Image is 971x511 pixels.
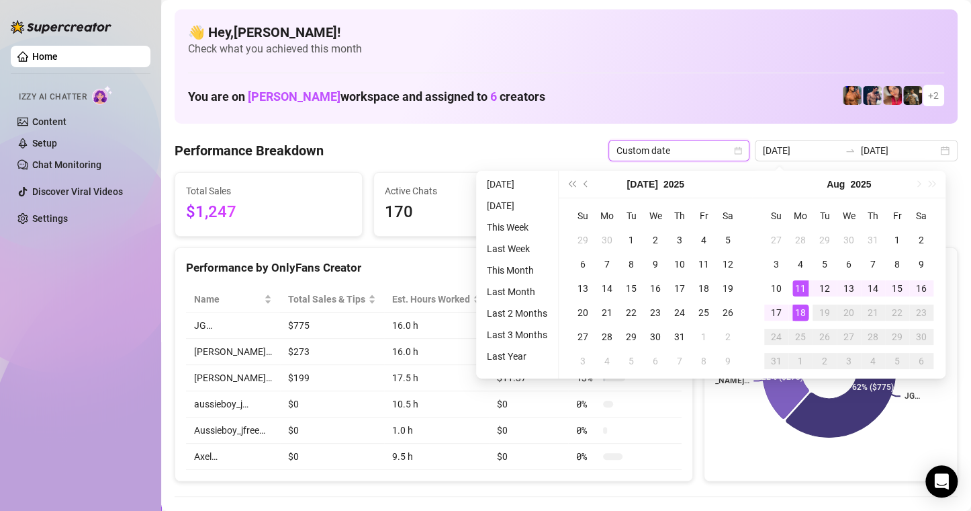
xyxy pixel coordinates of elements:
[768,329,784,345] div: 24
[627,171,657,198] button: Choose a month
[599,256,615,272] div: 7
[194,292,261,307] span: Name
[716,204,740,228] th: Sa
[889,280,905,297] div: 15
[885,204,909,228] th: Fr
[889,329,905,345] div: 29
[595,301,619,325] td: 2025-07-21
[595,325,619,349] td: 2025-07-28
[720,256,736,272] div: 12
[489,444,568,470] td: $0
[883,86,902,105] img: Vanessa
[576,423,598,438] span: 0 %
[575,280,591,297] div: 13
[481,348,553,364] li: Last Year
[837,325,861,349] td: 2025-08-27
[579,171,594,198] button: Previous month (PageUp)
[861,252,885,276] td: 2025-08-07
[575,232,591,248] div: 29
[768,305,784,321] div: 17
[489,365,568,391] td: $11.37
[909,204,933,228] th: Sa
[672,232,688,248] div: 3
[643,349,667,373] td: 2025-08-06
[813,204,837,228] th: Tu
[643,325,667,349] td: 2025-07-30
[571,252,595,276] td: 2025-07-06
[663,171,684,198] button: Choose a year
[841,329,857,345] div: 27
[827,171,845,198] button: Choose a month
[837,204,861,228] th: We
[599,305,615,321] div: 21
[909,301,933,325] td: 2025-08-23
[792,256,808,272] div: 4
[619,301,643,325] td: 2025-07-22
[792,329,808,345] div: 25
[861,228,885,252] td: 2025-07-31
[692,204,716,228] th: Fr
[647,329,663,345] div: 30
[682,376,749,385] text: [PERSON_NAME]…
[764,349,788,373] td: 2025-08-31
[392,292,470,307] div: Est. Hours Worked
[595,228,619,252] td: 2025-06-30
[841,280,857,297] div: 13
[865,305,881,321] div: 21
[792,280,808,297] div: 11
[909,349,933,373] td: 2025-09-06
[817,329,833,345] div: 26
[720,280,736,297] div: 19
[928,88,939,103] span: + 2
[672,305,688,321] div: 24
[696,353,712,369] div: 8
[672,329,688,345] div: 31
[280,444,384,470] td: $0
[489,418,568,444] td: $0
[667,301,692,325] td: 2025-07-24
[576,449,598,464] span: 0 %
[696,232,712,248] div: 4
[837,301,861,325] td: 2025-08-20
[813,325,837,349] td: 2025-08-26
[188,23,944,42] h4: 👋 Hey, [PERSON_NAME] !
[913,232,929,248] div: 2
[865,280,881,297] div: 14
[903,86,922,105] img: Tony
[19,91,87,104] span: Izzy AI Chatter
[845,145,856,156] span: swap-right
[716,301,740,325] td: 2025-07-26
[861,325,885,349] td: 2025-08-28
[925,465,958,498] div: Open Intercom Messenger
[861,143,937,158] input: End date
[619,252,643,276] td: 2025-07-08
[384,313,489,339] td: 16.0 h
[865,353,881,369] div: 4
[865,329,881,345] div: 28
[667,252,692,276] td: 2025-07-10
[280,339,384,365] td: $273
[481,198,553,214] li: [DATE]
[913,280,929,297] div: 16
[764,204,788,228] th: Su
[696,329,712,345] div: 1
[623,280,639,297] div: 15
[764,301,788,325] td: 2025-08-17
[576,397,598,411] span: 0 %
[909,252,933,276] td: 2025-08-09
[481,219,553,235] li: This Week
[643,228,667,252] td: 2025-07-02
[716,325,740,349] td: 2025-08-02
[599,353,615,369] div: 4
[288,292,365,307] span: Total Sales & Tips
[692,325,716,349] td: 2025-08-01
[619,228,643,252] td: 2025-07-01
[792,353,808,369] div: 1
[575,305,591,321] div: 20
[843,86,862,105] img: JG
[667,204,692,228] th: Th
[186,313,280,339] td: JG…
[595,252,619,276] td: 2025-07-07
[863,86,882,105] img: Axel
[913,353,929,369] div: 6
